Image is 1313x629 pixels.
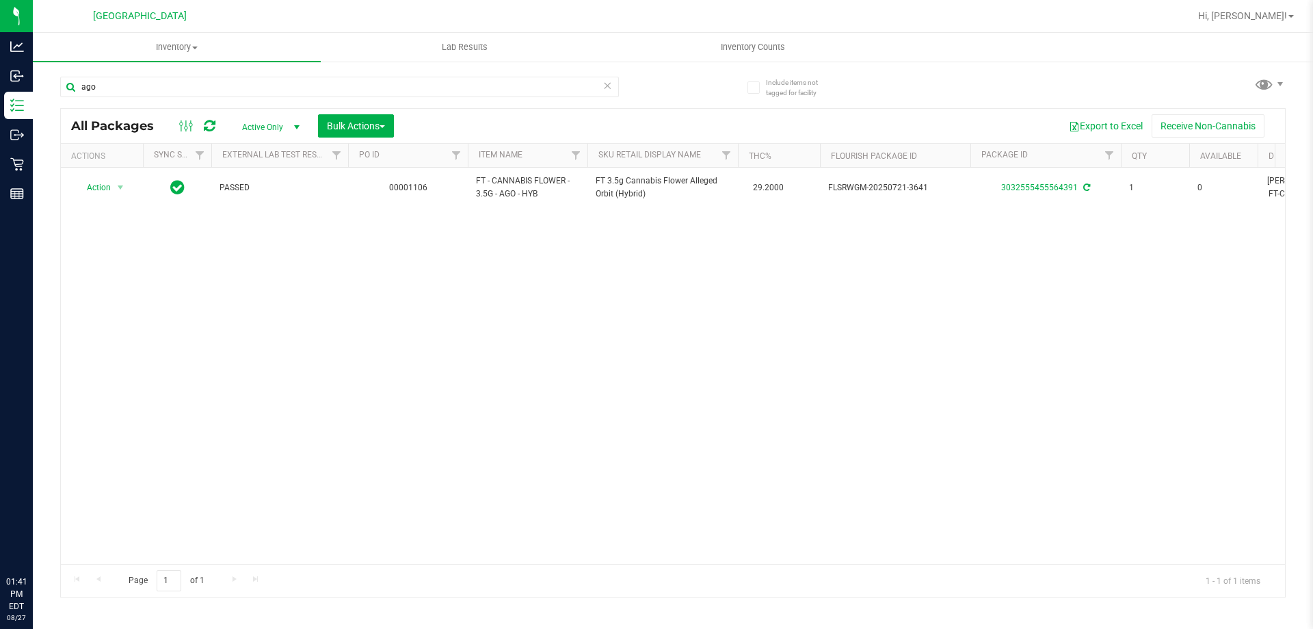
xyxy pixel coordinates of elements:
[749,151,771,161] a: THC%
[479,150,522,159] a: Item Name
[1198,10,1287,21] span: Hi, [PERSON_NAME]!
[75,178,111,197] span: Action
[389,183,427,192] a: 00001106
[10,128,24,142] inline-svg: Outbound
[359,150,380,159] a: PO ID
[1200,151,1241,161] a: Available
[71,151,137,161] div: Actions
[1195,570,1271,591] span: 1 - 1 of 1 items
[702,41,804,53] span: Inventory Counts
[831,151,917,161] a: Flourish Package ID
[33,33,321,62] a: Inventory
[1197,181,1249,194] span: 0
[445,144,468,167] a: Filter
[1060,114,1152,138] button: Export to Excel
[1152,114,1264,138] button: Receive Non-Cannabis
[602,77,612,94] span: Clear
[6,613,27,623] p: 08/27
[715,144,738,167] a: Filter
[609,33,897,62] a: Inventory Counts
[596,175,730,201] span: FT 3.5g Cannabis Flower Alleged Orbit (Hybrid)
[423,41,506,53] span: Lab Results
[828,181,962,194] span: FLSRWGM-20250721-3641
[112,178,129,197] span: select
[222,150,330,159] a: External Lab Test Result
[10,187,24,201] inline-svg: Reports
[981,150,1028,159] a: Package ID
[71,118,168,133] span: All Packages
[1001,183,1078,192] a: 3032555455564391
[60,77,619,97] input: Search Package ID, Item Name, SKU, Lot or Part Number...
[117,570,215,591] span: Page of 1
[189,144,211,167] a: Filter
[6,576,27,613] p: 01:41 PM EDT
[93,10,187,22] span: [GEOGRAPHIC_DATA]
[1098,144,1121,167] a: Filter
[1132,151,1147,161] a: Qty
[10,40,24,53] inline-svg: Analytics
[746,178,791,198] span: 29.2000
[476,175,579,201] span: FT - CANNABIS FLOWER - 3.5G - AGO - HYB
[326,144,348,167] a: Filter
[565,144,587,167] a: Filter
[327,120,385,131] span: Bulk Actions
[321,33,609,62] a: Lab Results
[1129,181,1181,194] span: 1
[10,99,24,112] inline-svg: Inventory
[318,114,394,138] button: Bulk Actions
[10,157,24,171] inline-svg: Retail
[170,178,185,197] span: In Sync
[154,150,207,159] a: Sync Status
[33,41,321,53] span: Inventory
[220,181,340,194] span: PASSED
[14,519,55,561] iframe: Resource center
[598,150,701,159] a: Sku Retail Display Name
[1081,183,1090,192] span: Sync from Compliance System
[157,570,181,591] input: 1
[766,77,834,98] span: Include items not tagged for facility
[10,69,24,83] inline-svg: Inbound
